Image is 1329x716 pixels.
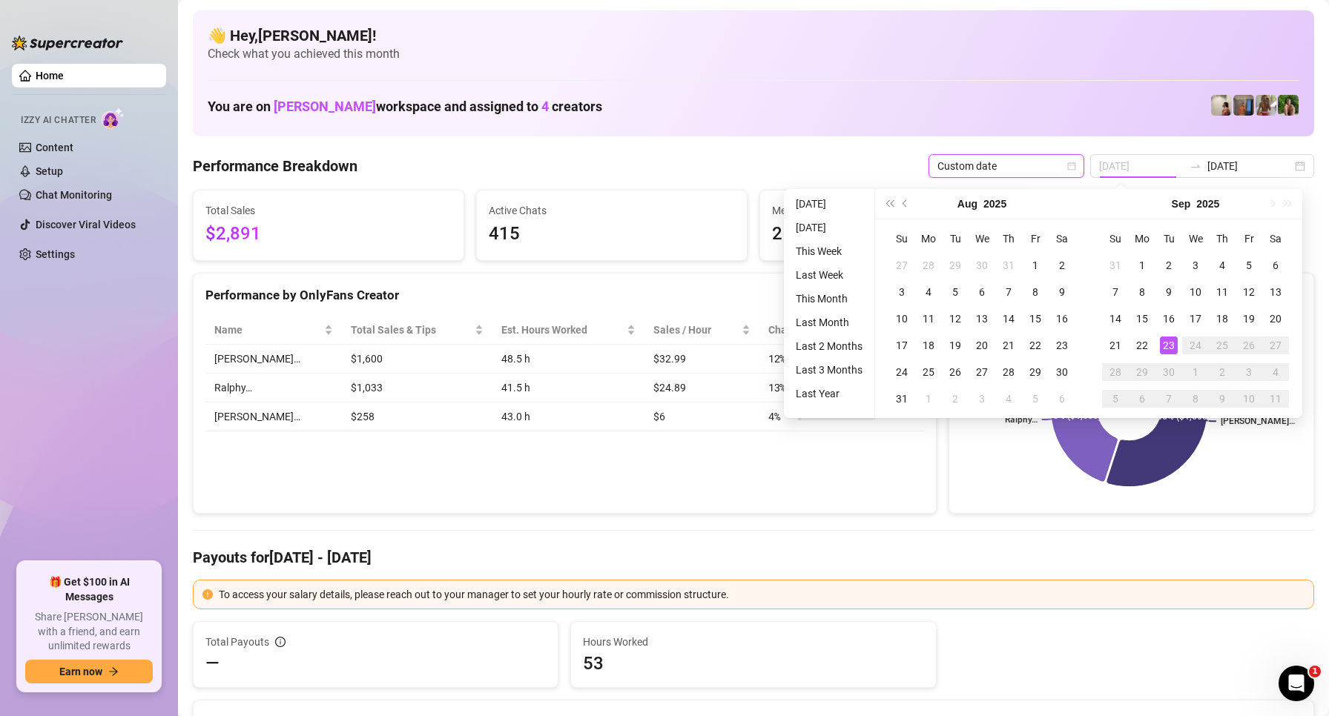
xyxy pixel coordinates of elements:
td: 2025-09-07 [1102,279,1129,305]
div: 7 [1000,283,1018,301]
a: Discover Viral Videos [36,219,136,231]
th: Mo [1129,225,1155,252]
div: 21 [1107,337,1124,354]
span: $2,891 [205,220,452,248]
span: 4 [541,99,549,114]
div: 15 [1026,310,1044,328]
td: 41.5 h [492,374,644,402]
div: 10 [1240,390,1258,408]
span: Total Sales [205,202,452,219]
div: 17 [893,337,911,354]
img: Ralphy [1211,95,1232,116]
th: Fr [1022,225,1049,252]
td: 2025-08-21 [995,332,1022,359]
td: [PERSON_NAME]… [205,402,342,431]
div: 30 [973,256,991,274]
td: 2025-08-11 [915,305,942,332]
a: Setup [36,165,63,177]
div: 18 [1213,310,1231,328]
div: 3 [893,283,911,301]
span: 1 [1309,666,1321,677]
th: Sa [1262,225,1289,252]
div: 19 [1240,310,1258,328]
div: 17 [1187,310,1204,328]
img: Wayne [1233,95,1254,116]
td: 2025-09-29 [1129,359,1155,385]
span: Izzy AI Chatter [21,113,96,127]
td: 2025-10-05 [1102,385,1129,412]
div: 1 [1187,363,1204,381]
div: 14 [1107,310,1124,328]
td: 2025-09-30 [1155,359,1182,385]
th: We [1182,225,1209,252]
td: 2025-08-28 [995,359,1022,385]
td: 2025-08-10 [888,305,915,332]
span: Hours Worked [583,634,923,650]
span: 🎁 Get $100 in AI Messages [25,575,153,604]
td: 2025-09-20 [1262,305,1289,332]
li: Last Year [790,385,868,402]
iframe: Intercom live chat [1279,666,1314,701]
td: 2025-10-02 [1209,359,1236,385]
td: 2025-10-06 [1129,385,1155,412]
input: End date [1207,158,1292,174]
div: 8 [1026,283,1044,301]
th: Sa [1049,225,1075,252]
th: Su [1102,225,1129,252]
span: — [205,652,220,675]
button: Choose a month [957,189,977,219]
div: 7 [1160,390,1178,408]
td: 2025-08-14 [995,305,1022,332]
div: 27 [1267,337,1285,354]
div: 25 [920,363,937,381]
div: 19 [946,337,964,354]
th: Su [888,225,915,252]
td: 48.5 h [492,345,644,374]
li: Last 3 Months [790,361,868,379]
div: 20 [1267,310,1285,328]
td: 2025-07-30 [969,252,995,279]
td: 2025-09-18 [1209,305,1236,332]
div: 6 [1267,256,1285,274]
td: 2025-10-09 [1209,385,1236,412]
th: Fr [1236,225,1262,252]
div: 10 [1187,283,1204,301]
div: 22 [1026,337,1044,354]
li: This Month [790,290,868,308]
td: 2025-09-05 [1236,252,1262,279]
td: 2025-08-02 [1049,252,1075,279]
td: 2025-09-01 [915,385,942,412]
li: This Week [790,242,868,260]
span: 12 % [768,351,792,367]
td: 2025-08-26 [942,359,969,385]
span: Earn now [59,666,102,677]
span: arrow-right [108,666,119,677]
td: 2025-09-17 [1182,305,1209,332]
td: 2025-08-25 [915,359,942,385]
td: $32.99 [644,345,759,374]
div: 29 [1133,363,1151,381]
div: 10 [893,310,911,328]
td: 2025-09-19 [1236,305,1262,332]
div: 6 [1133,390,1151,408]
td: $6 [644,402,759,431]
td: 2025-10-10 [1236,385,1262,412]
h4: Payouts for [DATE] - [DATE] [193,547,1314,568]
td: $1,033 [342,374,492,402]
th: Name [205,316,342,345]
text: Ralphy… [1005,415,1038,425]
td: 2025-09-06 [1049,385,1075,412]
td: 2025-08-31 [1102,252,1129,279]
div: 16 [1053,310,1071,328]
a: Home [36,70,64,82]
td: 2025-09-25 [1209,332,1236,359]
div: 7 [1107,283,1124,301]
div: 2 [1213,363,1231,381]
div: 2 [1160,256,1178,274]
td: 2025-09-16 [1155,305,1182,332]
td: 2025-09-04 [1209,252,1236,279]
th: Total Sales & Tips [342,316,492,345]
div: 11 [920,310,937,328]
span: to [1190,160,1201,172]
div: 27 [973,363,991,381]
